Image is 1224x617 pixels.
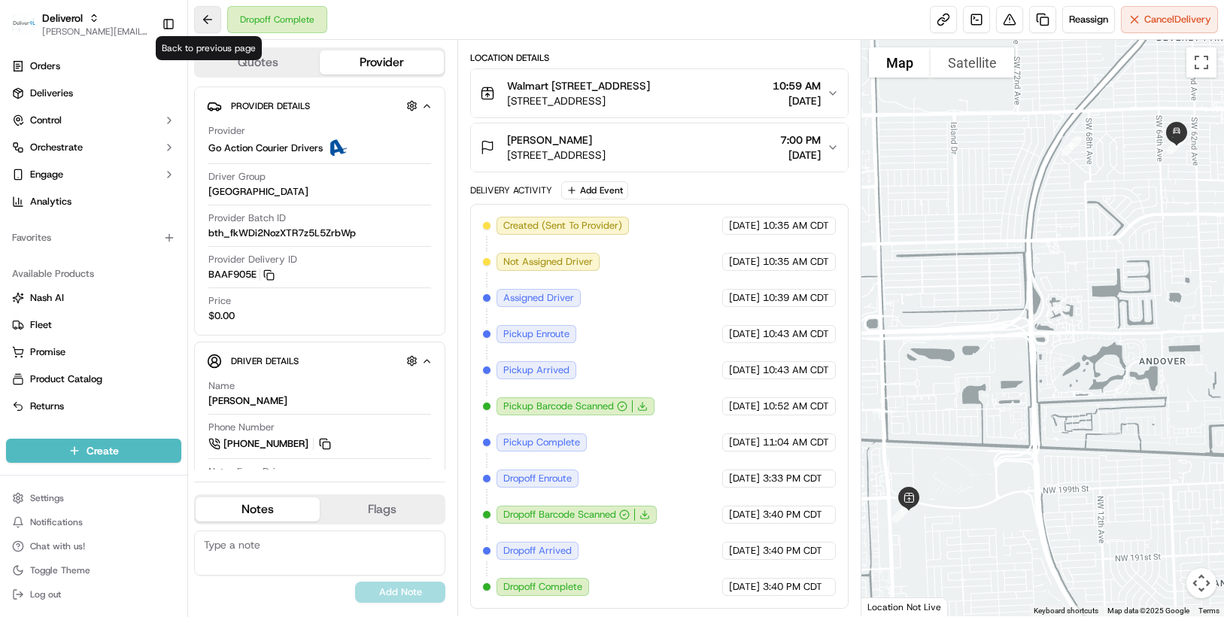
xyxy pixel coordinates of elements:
[142,336,241,351] span: API Documentation
[106,372,182,384] a: Powered byPylon
[780,147,821,163] span: [DATE]
[6,54,181,78] a: Orders
[729,255,760,269] span: [DATE]
[470,52,849,64] div: Location Details
[15,144,42,171] img: 1736555255976-a54dd68f-1ca7-489b-9aae-adbdc363a1c4
[503,219,622,233] span: Created (Sent To Provider)
[30,114,62,127] span: Control
[30,345,65,359] span: Promise
[729,472,760,485] span: [DATE]
[729,219,760,233] span: [DATE]
[15,60,274,84] p: Welcome 👋
[729,580,760,594] span: [DATE]
[1186,568,1216,598] button: Map camera controls
[471,123,848,172] button: [PERSON_NAME][STREET_ADDRESS]7:00 PM[DATE]
[1107,606,1189,615] span: Map data ©2025 Google
[133,274,164,286] span: [DATE]
[763,436,829,449] span: 11:04 AM CDT
[9,330,121,357] a: 📗Knowledge Base
[208,226,356,240] span: bth_fkWDi2NozXTR7z5L5ZrbWp
[780,132,821,147] span: 7:00 PM
[6,6,156,42] button: DeliverolDeliverol[PERSON_NAME][EMAIL_ADDRESS][PERSON_NAME][DOMAIN_NAME]
[869,47,931,78] button: Show street map
[256,148,274,166] button: Start new chat
[30,318,52,332] span: Fleet
[320,497,444,521] button: Flags
[886,497,918,528] div: 1
[729,363,760,377] span: [DATE]
[503,400,614,413] span: Pickup Barcode Scanned
[30,492,64,504] span: Settings
[30,564,90,576] span: Toggle Theme
[207,348,433,373] button: Driver Details
[6,262,181,286] div: Available Products
[6,536,181,557] button: Chat with us!
[6,439,181,463] button: Create
[6,226,181,250] div: Favorites
[1159,114,1195,150] div: 4
[1144,13,1211,26] span: Cancel Delivery
[763,580,822,594] span: 3:40 PM CDT
[30,516,83,528] span: Notifications
[47,233,122,245] span: [PERSON_NAME]
[12,400,175,413] a: Returns
[15,196,101,208] div: Past conversations
[30,588,61,600] span: Log out
[42,11,83,26] span: Deliverol
[503,255,593,269] span: Not Assigned Driver
[763,327,829,341] span: 10:43 AM CDT
[1055,130,1087,162] div: 2
[320,50,444,74] button: Provider
[125,233,130,245] span: •
[208,185,308,199] span: [GEOGRAPHIC_DATA]
[6,394,181,418] button: Returns
[729,400,760,413] span: [DATE]
[30,275,42,287] img: 1736555255976-a54dd68f-1ca7-489b-9aae-adbdc363a1c4
[763,363,829,377] span: 10:43 AM CDT
[87,443,119,458] span: Create
[208,211,286,225] span: Provider Batch ID
[30,540,85,552] span: Chat with us!
[773,93,821,108] span: [DATE]
[6,163,181,187] button: Engage
[30,87,73,100] span: Deliveries
[561,181,628,199] button: Add Event
[12,372,175,386] a: Product Catalog
[6,108,181,132] button: Control
[30,195,71,208] span: Analytics
[6,340,181,364] button: Promise
[1198,606,1219,615] a: Terms (opens in new tab)
[763,219,829,233] span: 10:35 AM CDT
[30,168,63,181] span: Engage
[208,379,235,393] span: Name
[42,26,150,38] button: [PERSON_NAME][EMAIL_ADDRESS][PERSON_NAME][DOMAIN_NAME]
[729,436,760,449] span: [DATE]
[32,144,59,171] img: 9188753566659_6852d8bf1fb38e338040_72.png
[1121,6,1218,33] button: CancelDelivery
[30,336,115,351] span: Knowledge Base
[507,93,650,108] span: [STREET_ADDRESS]
[507,132,592,147] span: [PERSON_NAME]
[208,268,275,281] button: BAAF905E
[6,367,181,391] button: Product Catalog
[763,291,829,305] span: 10:39 AM CDT
[156,36,262,60] div: Back to previous page
[208,294,231,308] span: Price
[763,508,822,521] span: 3:40 PM CDT
[39,97,271,113] input: Got a question? Start typing here...
[15,338,27,350] div: 📗
[6,560,181,581] button: Toggle Theme
[773,78,821,93] span: 10:59 AM
[6,190,181,214] a: Analytics
[1062,6,1115,33] button: Reassign
[6,584,181,605] button: Log out
[30,372,102,386] span: Product Catalog
[763,544,822,558] span: 3:40 PM CDT
[47,274,122,286] span: [PERSON_NAME]
[503,327,569,341] span: Pickup Enroute
[231,100,310,112] span: Provider Details
[471,69,848,117] button: Walmart [STREET_ADDRESS][STREET_ADDRESS]10:59 AM[DATE]
[30,400,64,413] span: Returns
[15,260,39,284] img: Charles Folsom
